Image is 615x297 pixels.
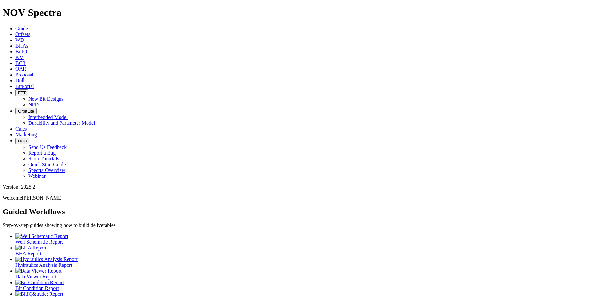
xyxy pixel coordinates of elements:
a: Durability and Parameter Model [28,120,95,126]
a: Webinar [28,173,46,179]
span: OrbitLite [18,109,34,113]
img: BitIQ&trade; Report [15,291,63,297]
img: BHA Report [15,245,46,251]
a: BitIQ [15,49,27,54]
div: Version: 2025.2 [3,184,612,190]
a: Well Schematic Report Well Schematic Report [15,233,612,245]
a: Data Viewer Report Data Viewer Report [15,268,612,279]
span: Data Viewer Report [15,274,57,279]
span: Help [18,139,27,143]
button: OrbitLite [15,108,37,114]
span: Hydraulics Analysis Report [15,262,72,268]
span: [PERSON_NAME] [22,195,63,201]
span: Well Schematic Report [15,239,63,245]
p: Welcome [3,195,612,201]
a: Send Us Feedback [28,144,67,150]
a: BitPortal [15,84,34,89]
span: Bit Condition Report [15,285,59,291]
img: Hydraulics Analysis Report [15,256,78,262]
button: Help [15,138,29,144]
span: BHA Report [15,251,41,256]
a: BHAs [15,43,28,49]
h1: NOV Spectra [3,7,612,19]
a: Interbedded Model [28,114,68,120]
a: Proposal [15,72,33,77]
img: Data Viewer Report [15,268,62,274]
a: Dulls [15,78,27,83]
a: Guide [15,26,28,31]
a: Hydraulics Analysis Report Hydraulics Analysis Report [15,256,612,268]
a: KM [15,55,24,60]
img: Bit Condition Report [15,280,64,285]
a: NPD [28,102,39,107]
a: Short Tutorials [28,156,59,161]
img: Well Schematic Report [15,233,68,239]
a: BCR [15,60,26,66]
p: Step-by-step guides showing how to build deliverables [3,222,612,228]
a: Offsets [15,32,30,37]
a: Marketing [15,132,37,137]
span: FTT [18,90,26,95]
a: Bit Condition Report Bit Condition Report [15,280,612,291]
a: OAR [15,66,26,72]
a: New Bit Designs [28,96,63,102]
a: Calcs [15,126,27,131]
h2: Guided Workflows [3,207,612,216]
a: BHA Report BHA Report [15,245,612,256]
a: Spectra Overview [28,167,65,173]
a: Quick Start Guide [28,162,66,167]
button: FTT [15,89,28,96]
a: WD [15,37,24,43]
a: Report a Bug [28,150,56,156]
